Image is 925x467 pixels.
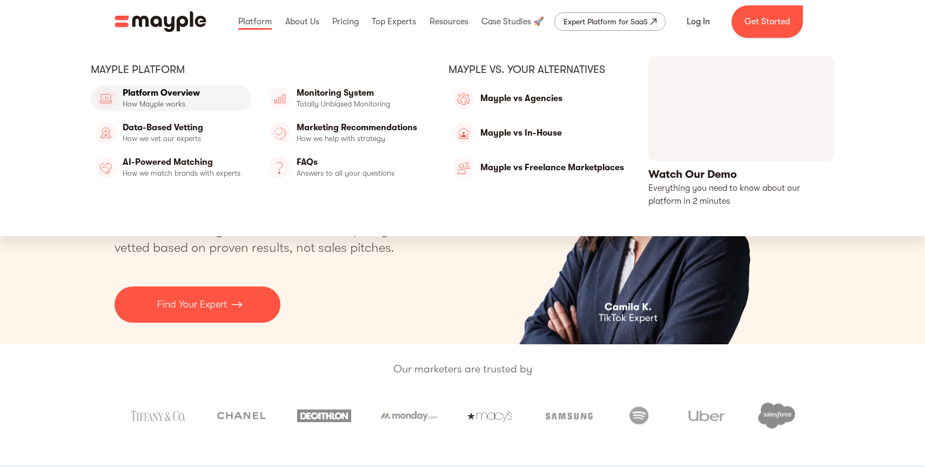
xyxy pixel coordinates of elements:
div: Resources [427,4,471,39]
div: About Us [283,4,322,39]
p: Find Your Expert [157,297,227,312]
a: Find Your Expert [115,286,280,323]
div: Top Experts [369,4,419,39]
div: Platform [236,4,274,39]
a: Get Started [732,5,803,38]
div: Mayple vs. Your Alternatives [448,63,626,77]
a: Log In [674,9,723,35]
div: Pricing [330,4,361,39]
div: Expert Platform for SaaS [564,15,648,28]
div: Mayple platform [91,63,426,77]
p: The best marketing freelancers and boutique agencies, vetted based on proven results, not sales p... [115,222,440,256]
a: Expert Platform for SaaS [554,12,666,31]
a: open lightbox [648,56,834,208]
img: Mayple logo [115,11,206,32]
iframe: Chat Widget [730,342,925,467]
a: home [115,11,206,32]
